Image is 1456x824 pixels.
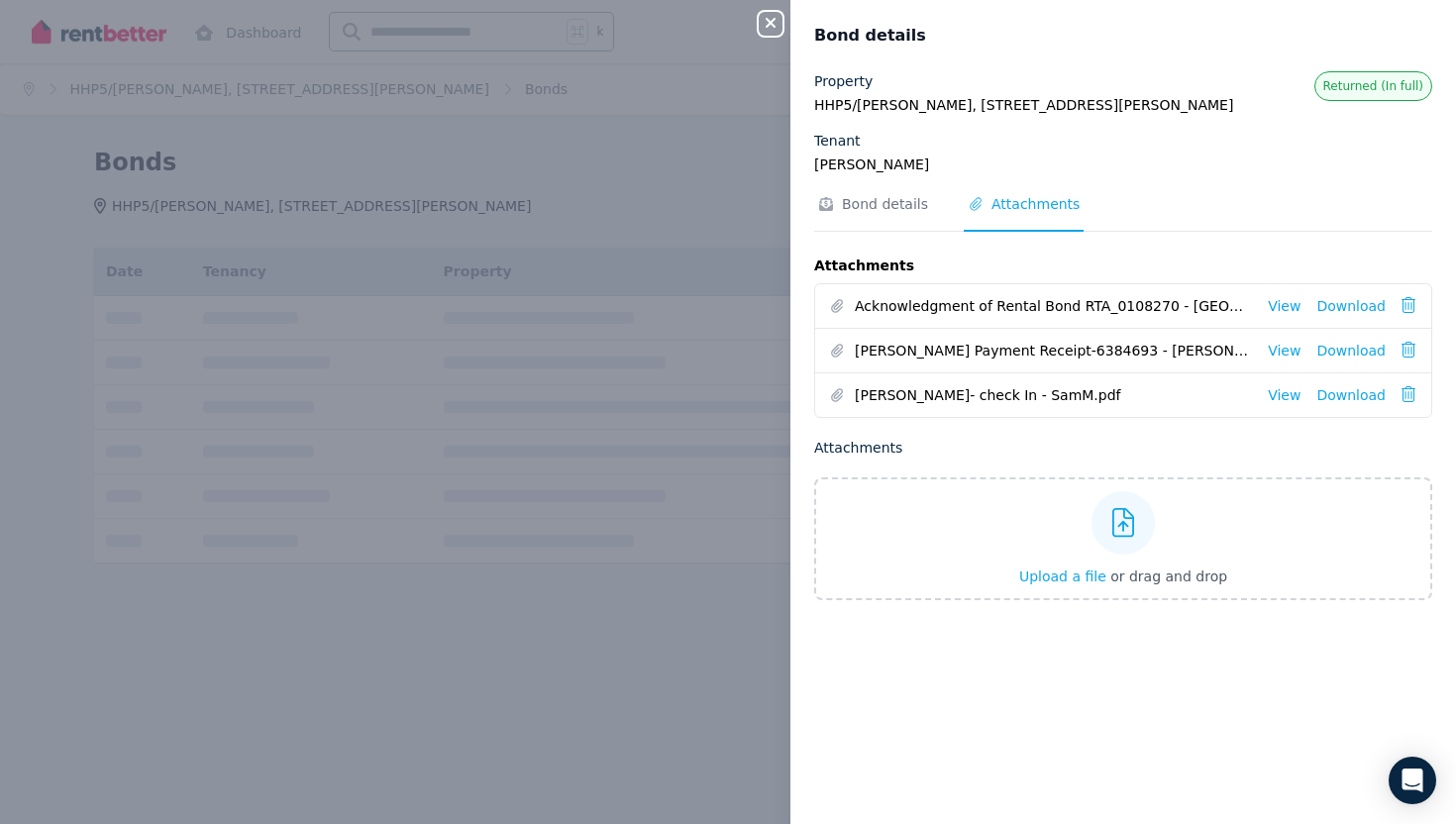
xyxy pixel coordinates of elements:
span: [PERSON_NAME]- check In - SamM.pdf [855,385,1252,405]
span: [PERSON_NAME] Payment Receipt-6384693 - [PERSON_NAME]pdf [855,341,1252,360]
a: View [1268,385,1300,405]
legend: HHP5/[PERSON_NAME], [STREET_ADDRESS][PERSON_NAME] [814,95,1432,115]
p: Attachments [814,256,1432,275]
span: Attachments [991,194,1080,214]
span: Upload a file [1019,568,1106,584]
div: Open Intercom Messenger [1389,757,1436,804]
span: Acknowledgment of Rental Bond RTA_0108270 - [GEOGRAPHIC_DATA] - [PERSON_NAME].pdf [855,296,1252,316]
span: Returned (In full) [1323,78,1423,94]
p: Attachments [814,438,1432,458]
a: Download [1316,296,1386,316]
a: Download [1316,385,1386,405]
button: Upload a file or drag and drop [1019,566,1227,586]
span: Bond details [842,194,928,214]
nav: Tabs [814,194,1432,232]
a: View [1268,296,1300,316]
span: Bond details [814,24,926,48]
legend: [PERSON_NAME] [814,154,1432,174]
a: Download [1316,341,1386,360]
label: Tenant [814,131,861,151]
span: or drag and drop [1110,568,1227,584]
a: View [1268,341,1300,360]
label: Property [814,71,873,91]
